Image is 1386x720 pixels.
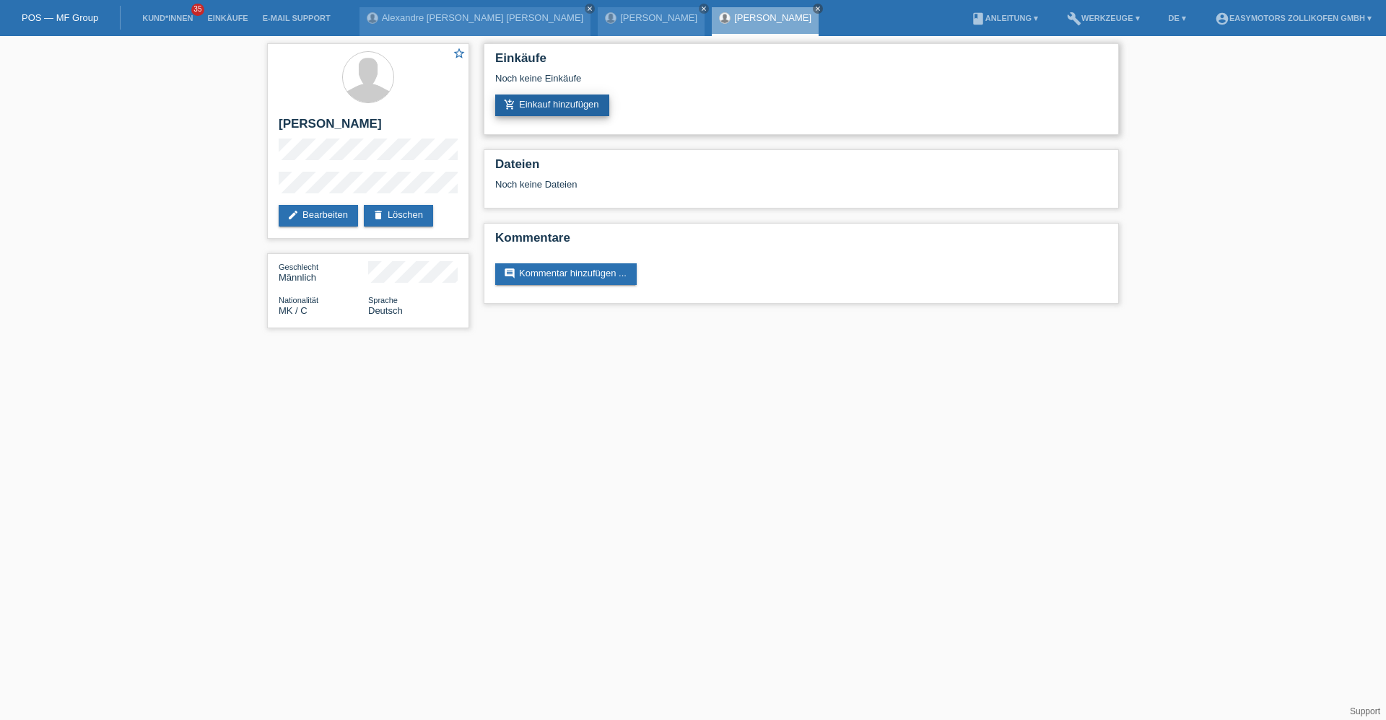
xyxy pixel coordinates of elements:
a: close [813,4,823,14]
i: close [814,5,821,12]
a: Kund*innen [135,14,200,22]
i: close [700,5,707,12]
i: comment [504,268,515,279]
h2: [PERSON_NAME] [279,117,458,139]
a: E-Mail Support [256,14,338,22]
a: buildWerkzeuge ▾ [1060,14,1147,22]
a: bookAnleitung ▾ [964,14,1045,22]
i: account_circle [1215,12,1229,26]
i: edit [287,209,299,221]
a: star_border [453,47,466,62]
span: Geschlecht [279,263,318,271]
a: editBearbeiten [279,205,358,227]
i: build [1067,12,1081,26]
div: Männlich [279,261,368,283]
span: Sprache [368,296,398,304]
div: Noch keine Einkäufe [495,73,1107,95]
a: Alexandre [PERSON_NAME] [PERSON_NAME] [382,12,584,23]
a: deleteLöschen [364,205,433,227]
h2: Einkäufe [495,51,1107,73]
a: [PERSON_NAME] [734,12,811,23]
a: POS — MF Group [22,12,98,23]
i: book [971,12,985,26]
span: Mazedonien / C / 18.03.1995 [279,305,308,316]
h2: Dateien [495,157,1107,179]
span: Deutsch [368,305,403,316]
h2: Kommentare [495,231,1107,253]
i: star_border [453,47,466,60]
a: add_shopping_cartEinkauf hinzufügen [495,95,609,116]
i: delete [372,209,384,221]
a: Einkäufe [200,14,255,22]
a: commentKommentar hinzufügen ... [495,263,637,285]
span: 35 [191,4,204,16]
a: [PERSON_NAME] [620,12,697,23]
i: close [586,5,593,12]
a: Support [1350,706,1380,716]
i: add_shopping_cart [504,99,515,110]
a: close [585,4,595,14]
div: Noch keine Dateien [495,179,936,190]
a: account_circleEasymotors Zollikofen GmbH ▾ [1208,14,1379,22]
a: DE ▾ [1161,14,1193,22]
a: close [699,4,709,14]
span: Nationalität [279,296,318,304]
